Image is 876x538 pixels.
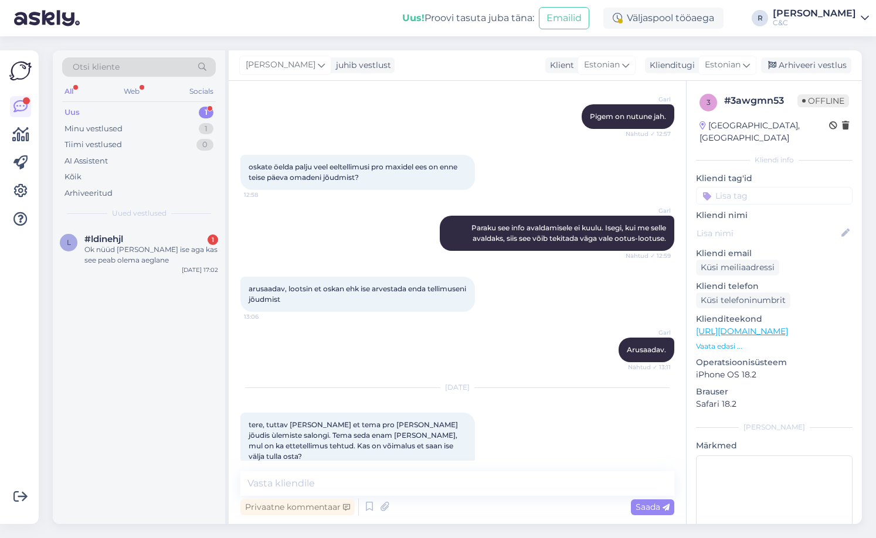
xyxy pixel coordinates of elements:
[696,155,853,165] div: Kliendi info
[590,112,666,121] span: Pigem on nutune jah.
[696,440,853,452] p: Märkmed
[636,502,670,512] span: Saada
[84,244,218,265] div: Ok nüüd [PERSON_NAME] ise aga kas see peab olema aeglane
[9,60,32,82] img: Askly Logo
[696,209,853,222] p: Kliendi nimi
[249,162,459,182] span: oskate öelda palju veel eeltellimusi pro maxidel ees on enne teise päeva omadeni jõudmist?
[187,84,216,99] div: Socials
[696,326,788,336] a: [URL][DOMAIN_NAME]
[199,107,213,118] div: 1
[246,59,315,71] span: [PERSON_NAME]
[244,312,288,321] span: 13:06
[545,59,574,71] div: Klient
[64,139,122,151] div: Tiimi vestlused
[67,238,71,247] span: l
[182,265,218,274] div: [DATE] 17:02
[696,187,853,205] input: Lisa tag
[244,190,288,199] span: 12:58
[627,206,671,215] span: Garl
[402,12,425,23] b: Uus!
[249,284,468,304] span: arusaadav, lootsin et oskan ehk ise arvestada enda tellimuseni jõudmist
[64,188,113,199] div: Arhiveeritud
[64,107,80,118] div: Uus
[64,123,123,135] div: Minu vestlused
[773,18,856,28] div: C&C
[627,95,671,104] span: Garl
[696,292,790,308] div: Küsi telefoninumbrit
[471,223,668,243] span: Paraku see info avaldamisele ei kuulu. Isegi, kui me selle avaldaks, siis see võib tekitada väga ...
[240,382,674,393] div: [DATE]
[240,499,355,515] div: Privaatne kommentaar
[696,313,853,325] p: Klienditeekond
[84,234,123,244] span: #ldinehjl
[724,94,797,108] div: # 3awgmn53
[696,356,853,369] p: Operatsioonisüsteem
[773,9,869,28] a: [PERSON_NAME]C&C
[199,123,213,135] div: 1
[752,10,768,26] div: R
[696,341,853,352] p: Vaata edasi ...
[208,234,218,245] div: 1
[627,345,666,354] span: Arusaadav.
[705,59,741,71] span: Estonian
[539,7,589,29] button: Emailid
[603,8,724,29] div: Väljaspool tööaega
[626,251,671,260] span: Nähtud ✓ 12:59
[761,57,851,73] div: Arhiveeri vestlus
[773,9,856,18] div: [PERSON_NAME]
[402,11,534,25] div: Proovi tasuta juba täna:
[73,61,120,73] span: Otsi kliente
[112,208,167,219] span: Uued vestlused
[696,247,853,260] p: Kliendi email
[696,369,853,381] p: iPhone OS 18.2
[627,363,671,372] span: Nähtud ✓ 13:11
[700,120,829,144] div: [GEOGRAPHIC_DATA], [GEOGRAPHIC_DATA]
[797,94,849,107] span: Offline
[696,172,853,185] p: Kliendi tag'id
[696,386,853,398] p: Brauser
[697,227,839,240] input: Lisa nimi
[626,130,671,138] span: Nähtud ✓ 12:57
[696,260,779,275] div: Küsi meiliaadressi
[64,171,82,183] div: Kõik
[696,422,853,433] div: [PERSON_NAME]
[707,98,711,107] span: 3
[249,420,460,461] span: tere, tuttav [PERSON_NAME] et tema pro [PERSON_NAME] jõudis ùlemiste salongi. Tema seda enam [PER...
[196,139,213,151] div: 0
[696,398,853,410] p: Safari 18.2
[584,59,620,71] span: Estonian
[645,59,695,71] div: Klienditugi
[64,155,108,167] div: AI Assistent
[331,59,391,71] div: juhib vestlust
[627,328,671,337] span: Garl
[62,84,76,99] div: All
[696,280,853,292] p: Kliendi telefon
[121,84,142,99] div: Web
